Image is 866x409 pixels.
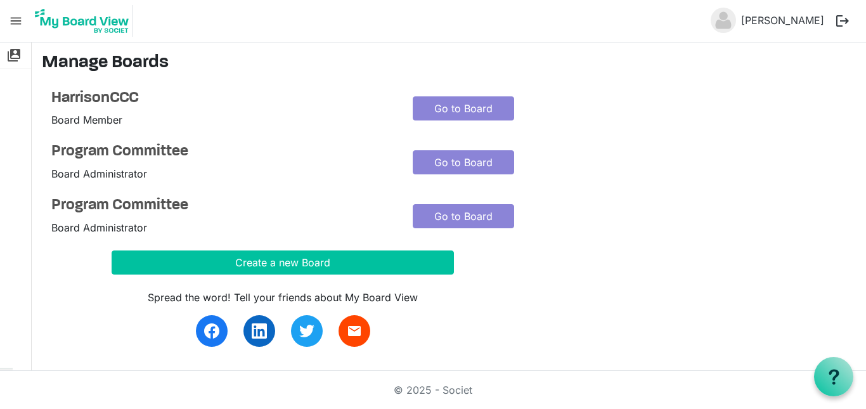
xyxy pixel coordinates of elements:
span: Board Administrator [51,167,147,180]
img: twitter.svg [299,323,314,339]
button: logout [829,8,856,34]
a: email [339,315,370,347]
img: linkedin.svg [252,323,267,339]
span: switch_account [6,42,22,68]
a: Go to Board [413,96,514,120]
span: email [347,323,362,339]
a: HarrisonCCC [51,89,394,108]
h3: Manage Boards [42,53,856,74]
a: Go to Board [413,150,514,174]
a: Program Committee [51,197,394,215]
img: facebook.svg [204,323,219,339]
a: [PERSON_NAME] [736,8,829,33]
img: My Board View Logo [31,5,133,37]
span: Board Member [51,114,122,126]
a: Go to Board [413,204,514,228]
button: Create a new Board [112,250,454,275]
a: © 2025 - Societ [394,384,472,396]
a: My Board View Logo [31,5,138,37]
span: Board Administrator [51,221,147,234]
img: no-profile-picture.svg [711,8,736,33]
a: Program Committee [51,143,394,161]
div: Spread the word! Tell your friends about My Board View [112,290,454,305]
span: menu [4,9,28,33]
